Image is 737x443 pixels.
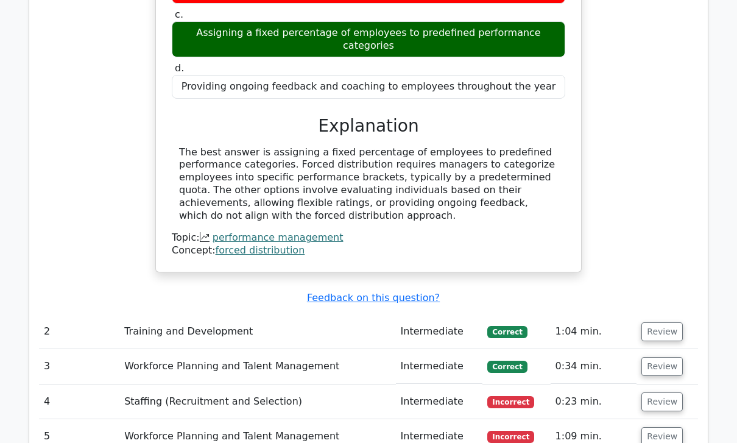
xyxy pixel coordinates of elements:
[119,314,395,349] td: Training and Development
[396,349,483,384] td: Intermediate
[307,292,440,303] a: Feedback on this question?
[179,146,558,222] div: The best answer is assigning a fixed percentage of employees to predefined performance categories...
[172,232,565,244] div: Topic:
[487,326,527,338] span: Correct
[641,392,683,411] button: Review
[487,431,534,443] span: Incorrect
[39,314,119,349] td: 2
[172,21,565,58] div: Assigning a fixed percentage of employees to predefined performance categories
[551,385,637,419] td: 0:23 min.
[487,361,527,373] span: Correct
[175,62,184,74] span: d.
[216,244,305,256] a: forced distribution
[551,314,637,349] td: 1:04 min.
[119,385,395,419] td: Staffing (Recruitment and Selection)
[119,349,395,384] td: Workforce Planning and Talent Management
[172,244,565,257] div: Concept:
[641,357,683,376] button: Review
[396,385,483,419] td: Intermediate
[487,396,534,408] span: Incorrect
[175,9,183,20] span: c.
[179,116,558,136] h3: Explanation
[213,232,344,243] a: performance management
[172,75,565,99] div: Providing ongoing feedback and coaching to employees throughout the year
[39,349,119,384] td: 3
[641,322,683,341] button: Review
[396,314,483,349] td: Intermediate
[39,385,119,419] td: 4
[551,349,637,384] td: 0:34 min.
